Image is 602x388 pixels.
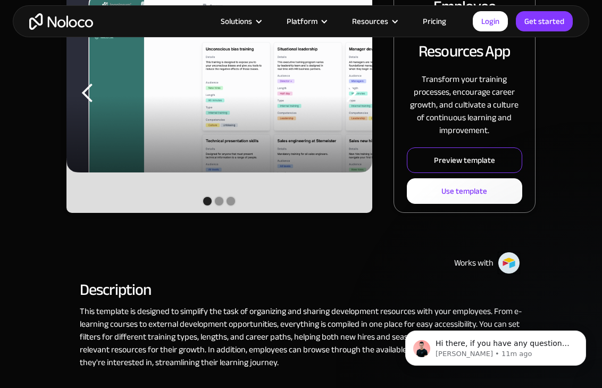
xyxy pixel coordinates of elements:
div: Platform [287,14,317,28]
div: Show slide 3 of 3 [227,197,235,205]
div: Solutions [207,14,273,28]
div: Use template [441,184,487,198]
p: Transform your training processes, encourage career growth, and cultivate a culture of continuous... [407,73,522,137]
a: home [29,13,93,30]
a: Pricing [409,14,459,28]
div: Solutions [221,14,252,28]
div: Resources [352,14,388,28]
div: Platform [273,14,339,28]
img: Airtable [498,252,520,274]
div: Preview template [434,153,495,167]
iframe: Intercom notifications message [389,308,602,383]
a: Preview template [407,147,522,173]
p: This template is designed to simplify the task of organizing and sharing development resources wi... [80,305,522,369]
div: Show slide 2 of 3 [215,197,223,205]
a: Login [473,11,508,31]
h2: Description [80,285,522,294]
a: Use template [407,178,522,204]
a: Get started [516,11,573,31]
div: Resources [339,14,409,28]
div: Works with [454,257,494,269]
div: Show slide 1 of 3 [203,197,212,205]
